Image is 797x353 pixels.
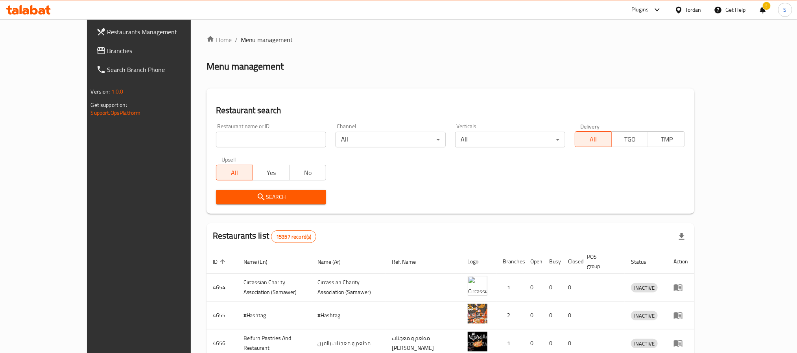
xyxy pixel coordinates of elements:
span: INACTIVE [631,339,658,348]
a: Restaurants Management [90,22,220,41]
td: 0 [524,302,543,329]
span: TMP [651,134,682,145]
div: Menu [673,283,688,292]
button: TGO [611,131,648,147]
th: Closed [562,250,581,274]
img: #Hashtag [468,304,487,324]
span: Yes [256,167,286,178]
div: Total records count [271,230,316,243]
td: 4655 [207,302,237,329]
button: Search [216,190,326,204]
li: / [235,35,238,44]
span: Version: [91,86,110,97]
div: INACTIVE [631,311,658,320]
span: All [578,134,609,145]
th: Action [667,250,694,274]
span: 15357 record(s) [271,233,316,241]
span: Status [631,257,657,267]
td: #Hashtag [312,302,386,329]
div: Jordan [686,6,701,14]
td: 0 [524,274,543,302]
td: 1 [497,274,524,302]
span: ID [213,257,228,267]
span: Name (Ar) [318,257,351,267]
span: POS group [587,252,616,271]
span: Name (En) [244,257,278,267]
span: Get support on: [91,100,127,110]
td: 0 [562,302,581,329]
td: ​Circassian ​Charity ​Association​ (Samawer) [312,274,386,302]
span: S [784,6,787,14]
img: Belfurn Pastries And Restaurant [468,332,487,351]
td: 0 [562,274,581,302]
span: INACTIVE [631,311,658,320]
td: 4654 [207,274,237,302]
div: Menu [673,338,688,348]
h2: Restaurants list [213,230,317,243]
span: INACTIVE [631,283,658,292]
div: INACTIVE [631,283,658,292]
label: Delivery [580,123,600,129]
span: Branches [107,46,214,55]
span: Ref. Name [392,257,426,267]
div: Export file [672,227,691,246]
th: Logo [461,250,497,274]
span: No [293,167,323,178]
span: Menu management [241,35,293,44]
h2: Restaurant search [216,105,685,116]
th: Branches [497,250,524,274]
a: Search Branch Phone [90,60,220,79]
input: Search for restaurant name or ID.. [216,132,326,147]
span: All [220,167,250,178]
td: 2 [497,302,524,329]
button: All [216,165,253,180]
button: No [289,165,326,180]
span: 1.0.0 [111,86,124,97]
td: 0 [543,302,562,329]
td: 0 [543,274,562,302]
div: Menu [673,311,688,320]
td: #Hashtag [237,302,312,329]
div: All [455,132,565,147]
td: ​Circassian ​Charity ​Association​ (Samawer) [237,274,312,302]
h2: Menu management [207,60,284,73]
div: Plugins [631,5,649,15]
span: TGO [615,134,645,145]
span: Restaurants Management [107,27,214,37]
div: All [336,132,446,147]
button: Yes [253,165,290,180]
a: Support.OpsPlatform [91,108,141,118]
span: Search [222,192,320,202]
label: Upsell [221,157,236,162]
th: Open [524,250,543,274]
a: Branches [90,41,220,60]
button: TMP [648,131,685,147]
nav: breadcrumb [207,35,695,44]
div: INACTIVE [631,339,658,348]
button: All [575,131,612,147]
span: Search Branch Phone [107,65,214,74]
img: ​Circassian ​Charity ​Association​ (Samawer) [468,276,487,296]
th: Busy [543,250,562,274]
